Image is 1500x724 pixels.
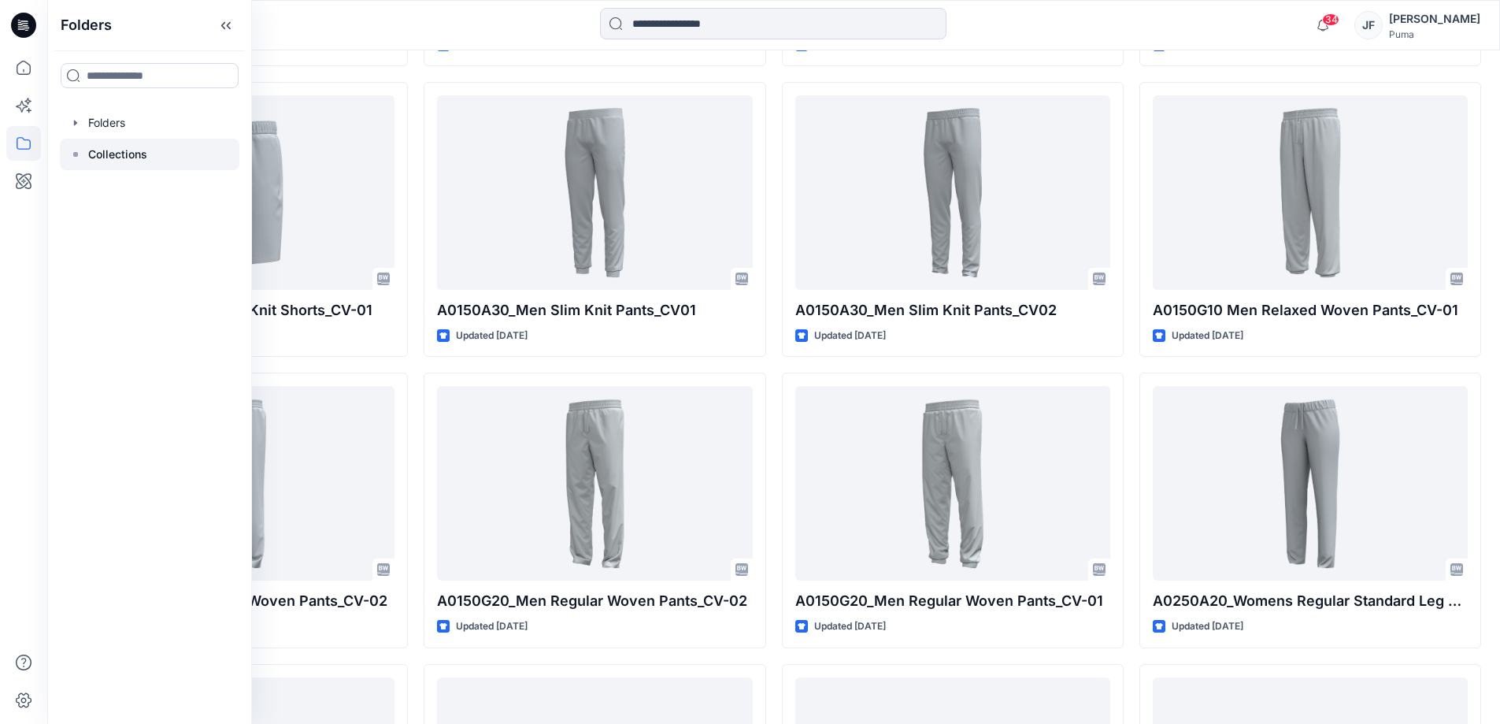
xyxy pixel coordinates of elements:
[437,386,752,581] a: A0150G20_Men Regular Woven Pants_CV-02
[1153,590,1468,612] p: A0250A20_Womens Regular Standard Leg Knit Pants_Mid Waist_Open Hem_20250721
[1389,9,1480,28] div: [PERSON_NAME]
[1153,386,1468,581] a: A0250A20_Womens Regular Standard Leg Knit Pants_Mid Waist_Open Hem_20250721
[1153,95,1468,290] a: A0150G10 Men Relaxed Woven Pants_CV-01
[437,299,752,321] p: A0150A30_Men Slim Knit Pants_CV01
[1354,11,1383,39] div: JF
[1153,299,1468,321] p: A0150G10 Men Relaxed Woven Pants_CV-01
[814,618,886,635] p: Updated [DATE]
[437,95,752,290] a: A0150A30_Men Slim Knit Pants_CV01
[437,590,752,612] p: A0150G20_Men Regular Woven Pants_CV-02
[1389,28,1480,40] div: Puma
[795,590,1110,612] p: A0150G20_Men Regular Woven Pants_CV-01
[795,95,1110,290] a: A0150A30_Men Slim Knit Pants_CV02
[795,299,1110,321] p: A0150A30_Men Slim Knit Pants_CV02
[1172,328,1243,344] p: Updated [DATE]
[814,328,886,344] p: Updated [DATE]
[88,145,147,164] p: Collections
[1172,618,1243,635] p: Updated [DATE]
[1322,13,1339,26] span: 34
[795,386,1110,581] a: A0150G20_Men Regular Woven Pants_CV-01
[456,328,528,344] p: Updated [DATE]
[456,618,528,635] p: Updated [DATE]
